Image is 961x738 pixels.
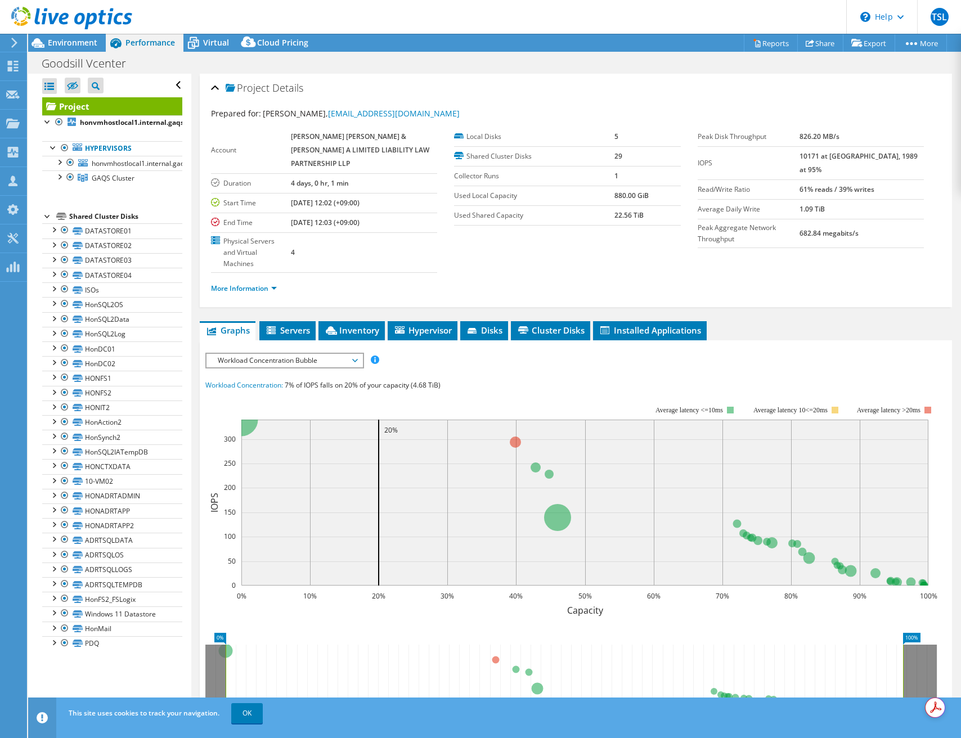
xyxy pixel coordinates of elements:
[48,37,97,48] span: Environment
[212,354,357,367] span: Workload Concentration Bubble
[125,37,175,48] span: Performance
[211,108,261,119] label: Prepared for:
[920,591,937,601] text: 100%
[784,591,798,601] text: 80%
[291,132,429,168] b: [PERSON_NAME] [PERSON_NAME] & [PERSON_NAME] A LIMITED LIABILITY LAW PARTNERSHIP LLP
[614,132,618,141] b: 5
[203,37,229,48] span: Virtual
[744,34,798,52] a: Reports
[614,191,649,200] b: 880.00 GiB
[92,173,134,183] span: GAQS Cluster
[42,474,182,489] a: 10-VM02
[92,159,188,168] span: honvmhostlocal1.internal.gaqs
[211,178,291,189] label: Duration
[698,222,800,245] label: Peak Aggregate Network Throughput
[647,591,661,601] text: 60%
[853,591,866,601] text: 90%
[614,151,622,161] b: 29
[263,108,460,119] span: [PERSON_NAME],
[42,282,182,297] a: ISOs
[454,210,614,221] label: Used Shared Capacity
[42,489,182,503] a: HONADRTADMIN
[42,312,182,327] a: HonSQL2Data
[614,210,644,220] b: 22.56 TiB
[800,228,859,238] b: 682.84 megabits/s
[800,184,874,194] b: 61% reads / 39% writes
[800,132,839,141] b: 826.20 MB/s
[42,459,182,474] a: HONCTXDATA
[931,8,949,26] span: TSL
[466,325,502,336] span: Disks
[599,325,701,336] span: Installed Applications
[800,151,918,174] b: 10171 at [GEOGRAPHIC_DATA], 1989 at 95%
[211,283,277,293] a: More Information
[285,380,441,390] span: 7% of IOPS falls on 20% of your capacity (4.68 TiB)
[226,83,270,94] span: Project
[454,131,614,142] label: Local Disks
[272,81,303,94] span: Details
[257,37,308,48] span: Cloud Pricing
[42,253,182,268] a: DATASTORE03
[716,591,729,601] text: 70%
[42,430,182,444] a: HonSynch2
[211,236,291,269] label: Physical Servers and Virtual Machines
[42,170,182,185] a: GAQS Cluster
[42,562,182,577] a: ADRTSQLLOGS
[454,170,614,182] label: Collector Runs
[224,434,236,444] text: 300
[454,151,614,162] label: Shared Cluster Disks
[328,108,460,119] a: [EMAIL_ADDRESS][DOMAIN_NAME]
[42,592,182,606] a: HonFS2_FSLogix
[698,131,800,142] label: Peak Disk Throughput
[324,325,379,336] span: Inventory
[42,577,182,592] a: ADRTSQLTEMPDB
[42,341,182,356] a: HonDC01
[228,556,236,566] text: 50
[291,218,360,227] b: [DATE] 12:03 (+09:00)
[42,156,182,170] a: honvmhostlocal1.internal.gaqs
[372,591,385,601] text: 20%
[509,591,523,601] text: 40%
[224,507,236,517] text: 150
[42,115,182,130] a: honvmhostlocal1.internal.gaqs
[42,533,182,547] a: ADRTSQLDATA
[698,184,800,195] label: Read/Write Ratio
[303,591,317,601] text: 10%
[42,503,182,518] a: HONADRTAPP
[265,325,310,336] span: Servers
[42,371,182,385] a: HONFS1
[42,356,182,371] a: HonDC02
[80,118,184,127] b: honvmhostlocal1.internal.gaqs
[800,204,825,214] b: 1.09 TiB
[384,425,398,435] text: 20%
[211,145,291,156] label: Account
[42,223,182,238] a: DATASTORE01
[441,591,454,601] text: 30%
[232,580,236,590] text: 0
[224,483,236,492] text: 200
[205,325,250,336] span: Graphs
[42,238,182,253] a: DATASTORE02
[42,400,182,415] a: HONIT2
[393,325,452,336] span: Hypervisor
[224,458,236,468] text: 250
[753,406,828,414] tspan: Average latency 10<=20ms
[42,636,182,651] a: PDQ
[224,532,236,541] text: 100
[698,157,800,169] label: IOPS
[857,406,920,414] text: Average latency >20ms
[42,268,182,282] a: DATASTORE04
[42,444,182,459] a: HonSQL2IATempDB
[237,591,246,601] text: 0%
[797,34,843,52] a: Share
[42,297,182,312] a: HonSQL2OS
[517,325,585,336] span: Cluster Disks
[895,34,947,52] a: More
[291,198,360,208] b: [DATE] 12:02 (+09:00)
[291,178,349,188] b: 4 days, 0 hr, 1 min
[655,406,723,414] tspan: Average latency <=10ms
[291,247,295,257] b: 4
[42,415,182,430] a: HonAction2
[208,493,221,512] text: IOPS
[42,327,182,341] a: HonSQL2Log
